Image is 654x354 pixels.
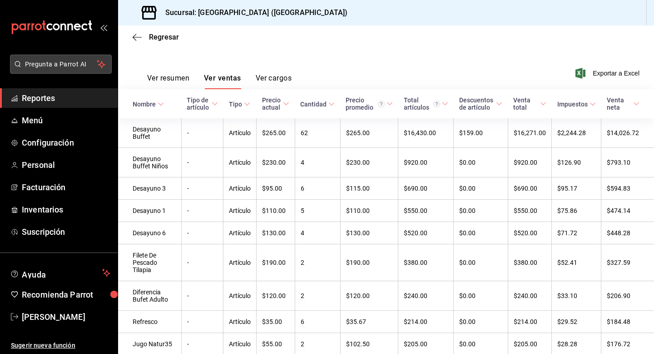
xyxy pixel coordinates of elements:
[22,203,110,216] span: Inventarios
[158,7,347,18] h3: Sucursal: [GEOGRAPHIC_DATA] ([GEOGRAPHIC_DATA])
[223,244,257,281] td: Artículo
[133,33,179,41] button: Regresar
[118,222,181,244] td: Desayuno 6
[223,311,257,333] td: Artículo
[10,55,112,74] button: Pregunta a Parrot AI
[22,137,110,149] span: Configuración
[607,96,631,111] div: Venta neta
[552,148,601,177] td: $126.90
[181,311,223,333] td: -
[147,74,292,89] div: navigation tabs
[552,200,601,222] td: $75.86
[454,118,508,148] td: $159.00
[454,244,508,281] td: $0.00
[340,281,398,311] td: $120.00
[454,148,508,177] td: $0.00
[6,66,112,76] a: Pregunta a Parrot AI
[340,311,398,333] td: $35.67
[181,200,223,222] td: -
[181,281,223,311] td: -
[508,148,552,177] td: $920.00
[204,74,241,89] button: Ver ventas
[187,96,218,111] span: Tipo de artículo
[256,74,292,89] button: Ver cargos
[257,177,295,200] td: $95.00
[340,222,398,244] td: $130.00
[118,118,181,148] td: Desayuno Buffet
[601,281,654,311] td: $206.90
[340,244,398,281] td: $190.00
[118,281,181,311] td: Diferencia Bufet Adulto
[11,341,110,350] span: Sugerir nueva función
[340,177,398,200] td: $115.00
[257,281,295,311] td: $120.00
[340,200,398,222] td: $110.00
[118,177,181,200] td: Desayuno 3
[459,96,494,111] div: Descuentos de artículo
[601,118,654,148] td: $14,026.72
[398,118,454,148] td: $16,430.00
[22,181,110,193] span: Facturación
[257,244,295,281] td: $190.00
[295,148,340,177] td: 4
[601,177,654,200] td: $594.83
[607,96,639,111] span: Venta neta
[223,281,257,311] td: Artículo
[22,159,110,171] span: Personal
[133,101,156,108] div: Nombre
[22,311,110,323] span: [PERSON_NAME]
[181,148,223,177] td: -
[295,311,340,333] td: 6
[346,96,392,111] span: Precio promedio
[22,114,110,126] span: Menú
[454,222,508,244] td: $0.00
[257,311,295,333] td: $35.00
[552,281,601,311] td: $33.10
[459,96,502,111] span: Descuentos de artículo
[557,101,596,108] span: Impuestos
[513,96,538,111] div: Venta total
[181,177,223,200] td: -
[601,148,654,177] td: $793.10
[398,200,454,222] td: $550.00
[508,177,552,200] td: $690.00
[181,222,223,244] td: -
[557,101,588,108] div: Impuestos
[223,177,257,200] td: Artículo
[601,222,654,244] td: $448.28
[257,222,295,244] td: $130.00
[229,101,242,108] div: Tipo
[508,244,552,281] td: $380.00
[187,96,210,111] div: Tipo de artículo
[508,311,552,333] td: $214.00
[181,118,223,148] td: -
[552,177,601,200] td: $95.17
[229,101,250,108] span: Tipo
[262,96,281,111] div: Precio actual
[22,288,110,301] span: Recomienda Parrot
[552,311,601,333] td: $29.52
[295,177,340,200] td: 6
[552,118,601,148] td: $2,244.28
[295,244,340,281] td: 2
[300,101,327,108] div: Cantidad
[223,222,257,244] td: Artículo
[340,148,398,177] td: $230.00
[398,148,454,177] td: $920.00
[513,96,546,111] span: Venta total
[118,148,181,177] td: Desayuno Buffet Niños
[404,96,440,111] div: Total artículos
[223,148,257,177] td: Artículo
[577,68,639,79] button: Exportar a Excel
[398,222,454,244] td: $520.00
[398,311,454,333] td: $214.00
[398,177,454,200] td: $690.00
[22,268,99,278] span: Ayuda
[295,281,340,311] td: 2
[295,118,340,148] td: 62
[398,244,454,281] td: $380.00
[118,311,181,333] td: Refresco
[257,200,295,222] td: $110.00
[552,222,601,244] td: $71.72
[601,244,654,281] td: $327.59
